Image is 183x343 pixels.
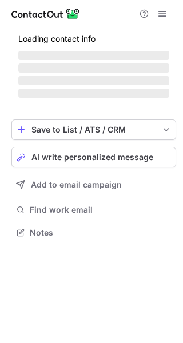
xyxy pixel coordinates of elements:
span: Add to email campaign [31,180,122,189]
p: Loading contact info [18,34,169,43]
img: ContactOut v5.3.10 [11,7,80,21]
button: Find work email [11,202,176,218]
span: AI write personalized message [31,153,153,162]
div: Save to List / ATS / CRM [31,125,156,134]
button: save-profile-one-click [11,119,176,140]
span: ‌ [18,63,169,73]
button: Add to email campaign [11,174,176,195]
span: ‌ [18,76,169,85]
button: Notes [11,225,176,241]
span: Notes [30,228,172,238]
span: Find work email [30,205,172,215]
button: AI write personalized message [11,147,176,167]
span: ‌ [18,89,169,98]
span: ‌ [18,51,169,60]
